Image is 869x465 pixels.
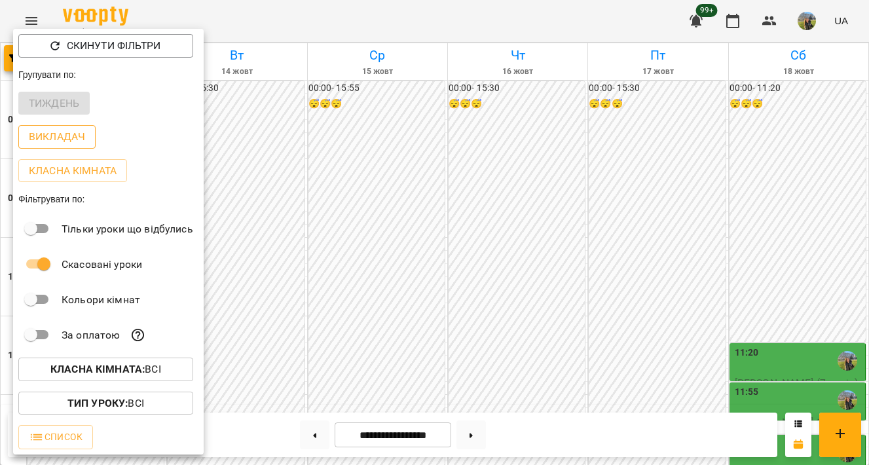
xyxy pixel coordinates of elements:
p: За оплатою [62,327,120,343]
button: Список [18,425,93,449]
p: Викладач [29,129,85,145]
button: Скинути фільтри [18,34,193,58]
button: Тип Уроку:Всі [18,392,193,415]
p: Кольори кімнат [62,292,140,308]
p: Всі [50,362,161,377]
button: Класна кімната:Всі [18,358,193,381]
p: Скинути фільтри [67,38,160,54]
div: Фільтрувати по: [13,187,204,211]
p: Класна кімната [29,163,117,179]
b: Класна кімната : [50,363,145,375]
b: Тип Уроку : [67,397,128,409]
div: Групувати по: [13,63,204,86]
p: Скасовані уроки [62,257,142,272]
p: Тільки уроки що відбулись [62,221,193,237]
p: Всі [67,396,144,411]
button: Викладач [18,125,96,149]
span: Список [29,429,83,445]
button: Класна кімната [18,159,127,183]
